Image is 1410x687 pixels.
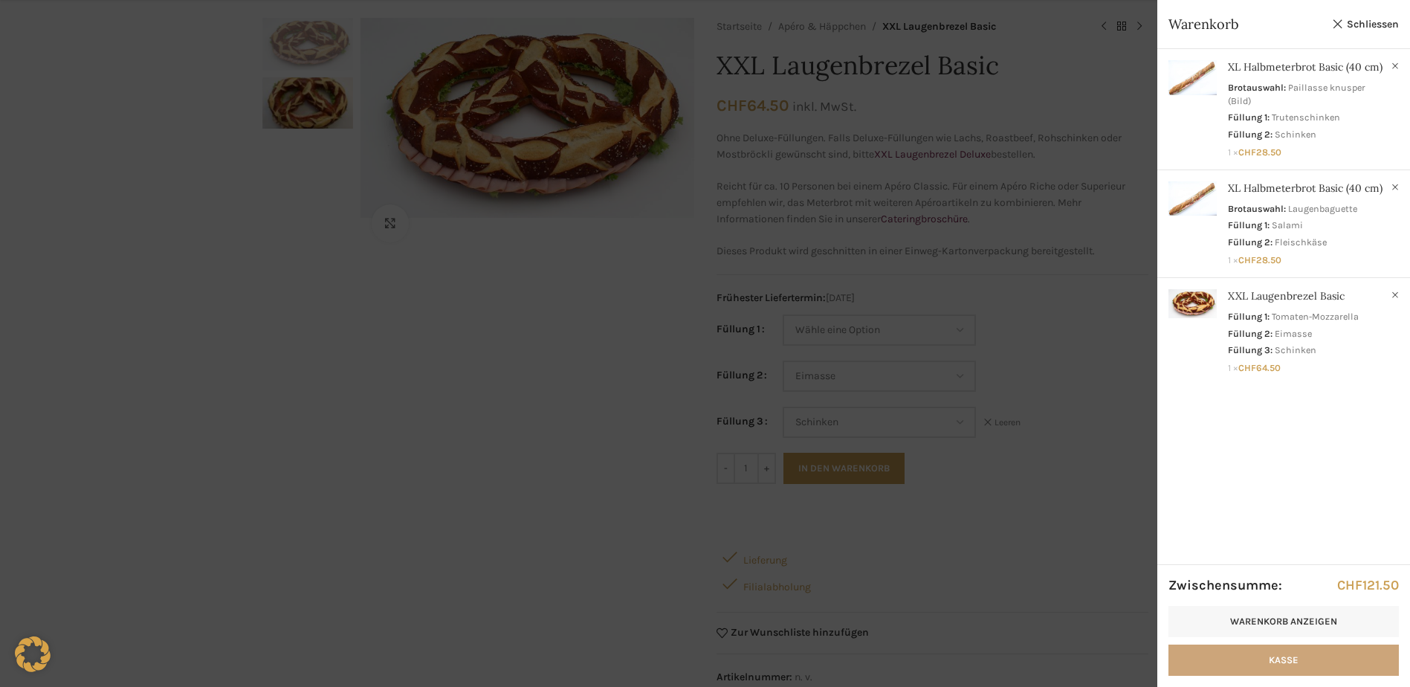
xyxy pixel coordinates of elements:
[1157,49,1410,164] a: Anzeigen
[1168,606,1399,637] a: Warenkorb anzeigen
[1388,180,1403,195] a: XL Halbmeterbrot Basic (40 cm) aus dem Warenkorb entfernen
[1157,278,1410,379] a: Anzeigen
[1332,15,1399,33] a: Schliessen
[1168,645,1399,676] a: Kasse
[1388,59,1403,74] a: XL Halbmeterbrot Basic (40 cm) aus dem Warenkorb entfernen
[1337,577,1399,593] bdi: 121.50
[1388,288,1403,303] a: XXL Laugenbrezel Basic aus dem Warenkorb entfernen
[1337,577,1362,593] span: CHF
[1168,15,1325,33] span: Warenkorb
[1168,576,1282,595] strong: Zwischensumme:
[1157,170,1410,271] a: Anzeigen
